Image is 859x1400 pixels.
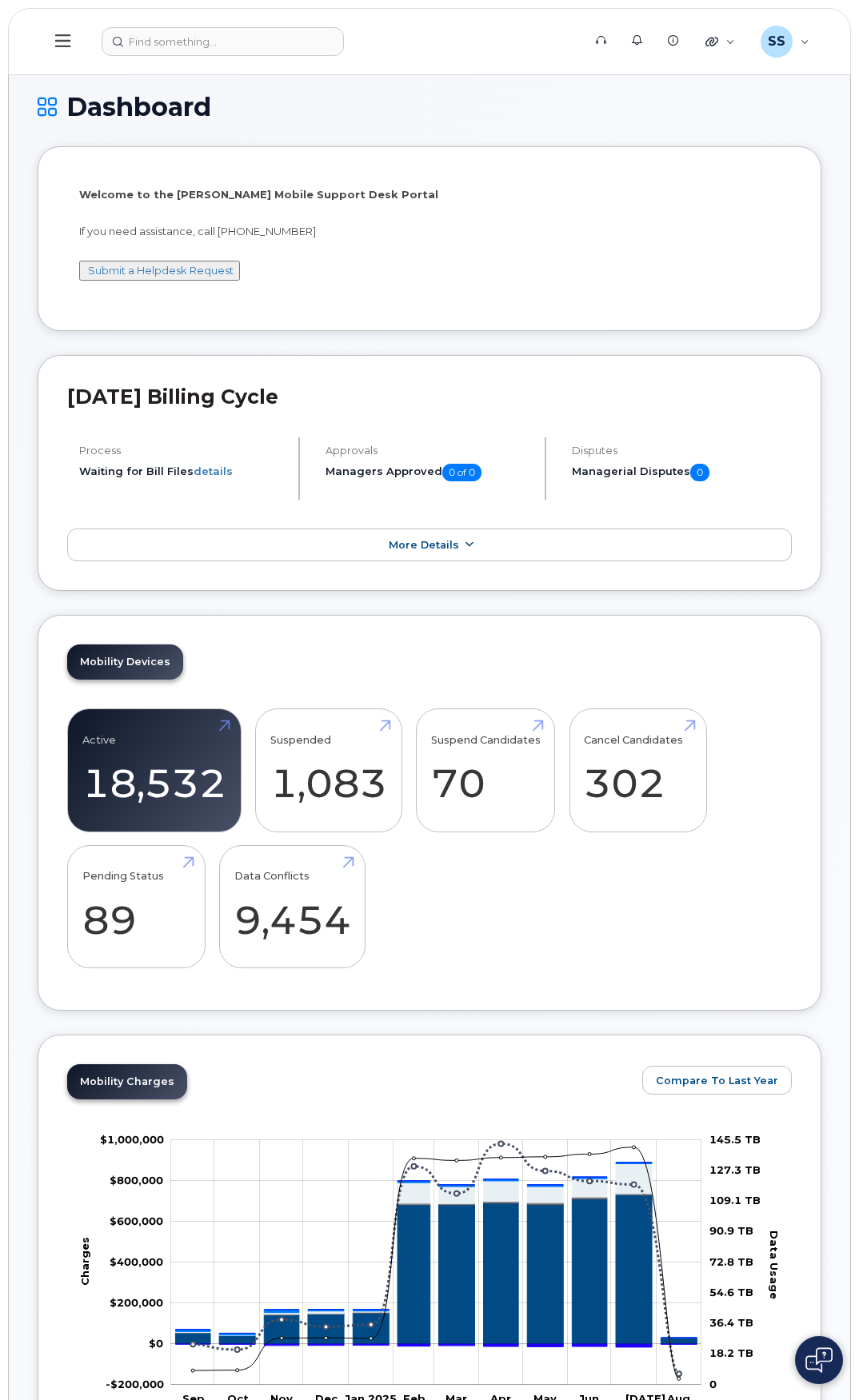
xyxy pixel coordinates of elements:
[110,1174,163,1187] g: $0
[110,1296,163,1309] g: $0
[270,718,387,824] a: Suspended 1,083
[690,464,709,481] span: 0
[709,1255,753,1268] tspan: 72.8 TB
[656,1073,778,1088] span: Compare To Last Year
[67,385,792,409] h2: [DATE] Billing Cycle
[100,1133,164,1146] g: $0
[194,465,233,477] a: details
[106,1378,164,1390] g: $0
[38,93,821,121] h1: Dashboard
[79,187,780,202] p: Welcome to the [PERSON_NAME] Mobile Support Desk Portal
[100,1133,164,1146] tspan: $1,000,000
[326,445,531,457] h4: Approvals
[79,261,240,281] button: Submit a Helpdesk Request
[67,1064,187,1099] a: Mobility Charges
[110,1255,163,1268] tspan: $400,000
[67,644,183,680] a: Mobility Devices
[709,1194,761,1207] tspan: 109.1 TB
[110,1296,163,1309] tspan: $200,000
[572,464,792,481] h5: Managerial Disputes
[709,1163,761,1176] tspan: 127.3 TB
[234,854,351,959] a: Data Conflicts 9,454
[78,1237,91,1286] tspan: Charges
[79,464,285,479] li: Waiting for Bill Files
[326,464,531,481] h5: Managers Approved
[110,1215,163,1227] g: $0
[642,1066,792,1095] button: Compare To Last Year
[110,1174,163,1187] tspan: $800,000
[709,1347,753,1360] tspan: 18.2 TB
[149,1337,163,1350] tspan: $0
[572,445,792,457] h4: Disputes
[709,1133,761,1146] tspan: 145.5 TB
[106,1378,164,1390] tspan: -$200,000
[79,445,285,457] h4: Process
[709,1316,753,1329] tspan: 36.4 TB
[88,264,234,277] a: Submit a Helpdesk Request
[431,718,541,824] a: Suspend Candidates 70
[79,224,780,239] p: If you need assistance, call [PHONE_NUMBER]
[110,1215,163,1227] tspan: $600,000
[584,718,692,824] a: Cancel Candidates 302
[389,539,459,551] span: More Details
[175,1163,697,1338] g: GST
[82,718,226,824] a: Active 18,532
[768,1230,781,1299] tspan: Data Usage
[82,854,190,959] a: Pending Status 89
[709,1286,753,1298] tspan: 54.6 TB
[709,1378,717,1390] tspan: 0
[805,1347,833,1373] img: Open chat
[442,464,481,481] span: 0 of 0
[110,1255,163,1268] g: $0
[709,1225,753,1238] tspan: 90.9 TB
